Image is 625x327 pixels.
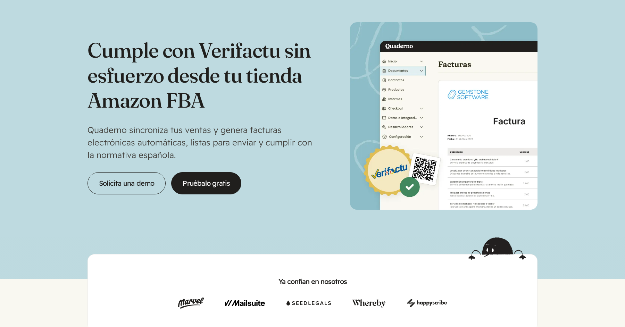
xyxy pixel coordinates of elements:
[87,172,166,194] a: Solicita una demo
[225,297,265,309] img: Mailsuite
[286,297,331,309] img: Seedlegals
[407,297,447,309] img: Happy Scribe
[171,172,241,194] a: Pruébalo gratis
[99,277,526,286] h2: Ya confían en nosotros
[350,22,537,210] img: Interfaz Quaderno con una factura y un distintivo Verifactu
[178,297,204,309] img: Marvel
[87,37,312,112] h1: Cumple con Verifactu sin esfuerzo desde tu tienda Amazon FBA
[352,297,385,309] img: Whereby
[87,124,312,161] p: Quaderno sincroniza tus ventas y genera facturas electrónicas automáticas, listas para enviar y c...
